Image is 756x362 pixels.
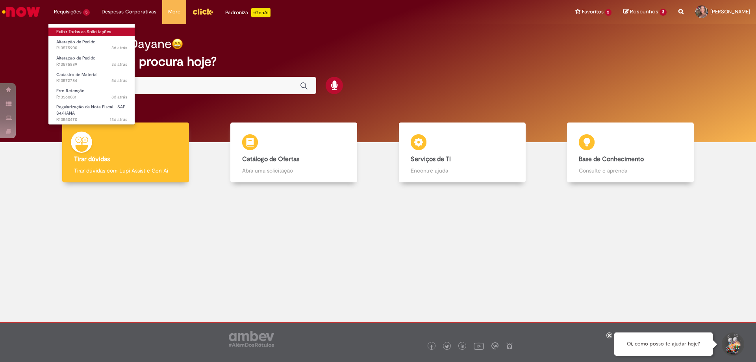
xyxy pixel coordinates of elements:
span: More [168,8,180,16]
b: Base de Conhecimento [579,155,644,163]
span: R13575889 [56,61,127,68]
img: logo_footer_ambev_rotulo_gray.png [229,331,274,347]
ul: Requisições [48,24,135,125]
a: Exibir Todas as Solicitações [48,28,135,36]
b: Catálogo de Ofertas [242,155,299,163]
img: logo_footer_workplace.png [491,342,498,349]
span: Rascunhos [630,8,658,15]
span: Erro Retenção [56,88,85,94]
a: Aberto R13572784 : Cadastro de Material [48,71,135,85]
span: [PERSON_NAME] [710,8,750,15]
span: Favoritos [582,8,604,16]
button: Iniciar Conversa de Suporte [721,332,744,356]
span: R13550470 [56,117,127,123]
span: R13575900 [56,45,127,51]
span: Despesas Corporativas [102,8,156,16]
p: Consulte e aprenda [579,167,682,175]
div: Oi, como posso te ajudar hoje? [614,332,713,356]
time: 19/09/2025 12:26:52 [110,117,127,123]
span: Regularização de Nota Fiscal - SAP S4/HANA [56,104,126,116]
a: Catálogo de Ofertas Abra uma solicitação [210,123,378,183]
p: Tirar dúvidas com Lupi Assist e Gen Ai [74,167,177,175]
img: logo_footer_facebook.png [430,345,434,349]
a: Aberto R13550470 : Regularização de Nota Fiscal - SAP S4/HANA [48,103,135,120]
span: 3 [660,9,667,16]
a: Aberto R13575900 : Alteração de Pedido [48,38,135,52]
span: 3d atrás [111,61,127,67]
span: 3d atrás [111,45,127,51]
img: logo_footer_twitter.png [445,345,449,349]
img: logo_footer_youtube.png [474,341,484,351]
span: 8d atrás [111,94,127,100]
p: Encontre ajuda [411,167,514,175]
img: click_logo_yellow_360x200.png [192,6,213,17]
img: happy-face.png [172,38,183,50]
a: Rascunhos [623,8,667,16]
time: 29/09/2025 10:52:16 [111,61,127,67]
span: 13d atrás [110,117,127,123]
span: 5d atrás [111,78,127,84]
a: Aberto R13575889 : Alteração de Pedido [48,54,135,69]
span: Cadastro de Material [56,72,97,78]
time: 27/09/2025 10:24:04 [111,78,127,84]
a: Base de Conhecimento Consulte e aprenda [547,123,715,183]
span: Alteração de Pedido [56,39,96,45]
span: 5 [83,9,90,16]
time: 23/09/2025 16:04:00 [111,94,127,100]
time: 29/09/2025 10:54:17 [111,45,127,51]
p: Abra uma solicitação [242,167,345,175]
p: +GenAi [251,8,271,17]
a: Tirar dúvidas Tirar dúvidas com Lupi Assist e Gen Ai [41,123,210,183]
img: logo_footer_naosei.png [506,342,513,349]
span: 2 [605,9,612,16]
span: Alteração de Pedido [56,55,96,61]
span: Requisições [54,8,82,16]
img: logo_footer_linkedin.png [461,344,465,349]
b: Tirar dúvidas [74,155,110,163]
img: ServiceNow [1,4,41,20]
a: Aberto R13560081 : Erro Retenção [48,87,135,101]
span: R13572784 [56,78,127,84]
b: Serviços de TI [411,155,451,163]
a: Serviços de TI Encontre ajuda [378,123,547,183]
div: Padroniza [225,8,271,17]
h2: O que você procura hoje? [68,55,688,69]
span: R13560081 [56,94,127,100]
